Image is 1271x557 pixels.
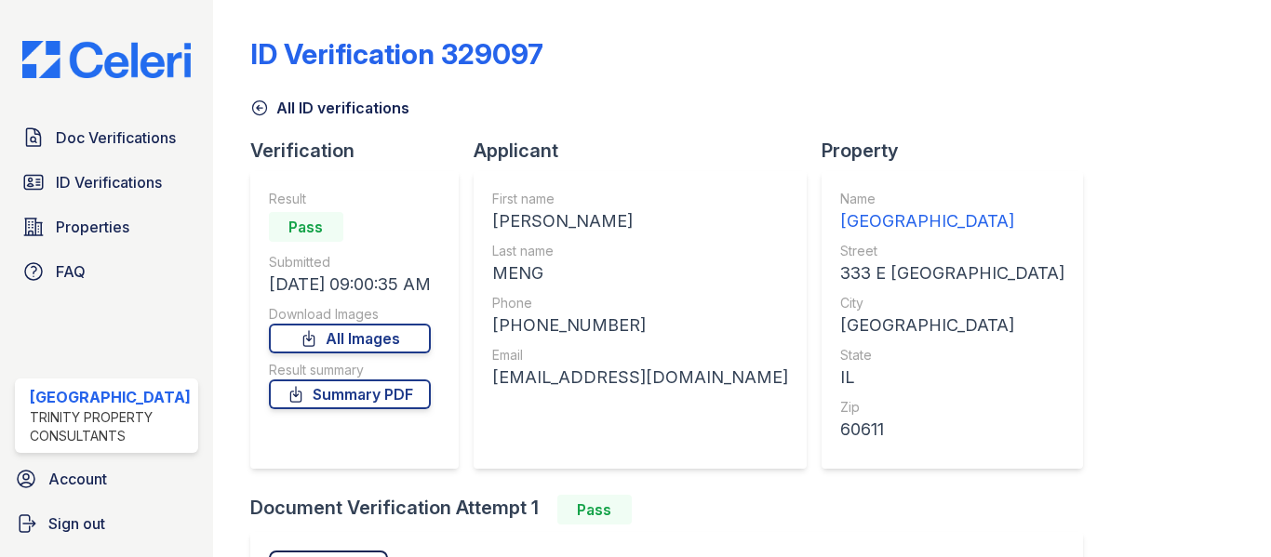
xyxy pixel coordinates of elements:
a: Doc Verifications [15,119,198,156]
div: 333 E [GEOGRAPHIC_DATA] [840,260,1064,286]
div: MENG [492,260,788,286]
a: Name [GEOGRAPHIC_DATA] [840,190,1064,234]
div: Pass [557,495,632,524]
span: FAQ [56,260,86,283]
a: All Images [269,324,431,353]
div: [GEOGRAPHIC_DATA] [840,312,1064,338]
div: Result [269,190,431,208]
div: Property [822,138,1098,164]
a: ID Verifications [15,164,198,201]
div: Download Images [269,305,431,324]
div: ID Verification 329097 [250,37,543,71]
div: [PERSON_NAME] [492,208,788,234]
div: [DATE] 09:00:35 AM [269,272,431,298]
div: Name [840,190,1064,208]
a: Summary PDF [269,379,431,409]
img: CE_Logo_Blue-a8612792a0a2168367f1c8372b55b34899dd931a85d93a1a3d3e32e68fde9ad4.png [7,41,206,79]
div: Submitted [269,253,431,272]
div: Phone [492,294,788,312]
div: [GEOGRAPHIC_DATA] [840,208,1064,234]
a: Sign out [7,505,206,542]
a: Account [7,460,206,497]
a: All ID verifications [250,97,409,119]
div: Document Verification Attempt 1 [250,495,1098,524]
span: ID Verifications [56,171,162,193]
span: Doc Verifications [56,126,176,149]
div: IL [840,365,1064,391]
a: FAQ [15,253,198,290]
a: Properties [15,208,198,245]
div: Result summary [269,361,431,379]
div: State [840,346,1064,365]
div: 60611 [840,417,1064,443]
span: Properties [56,216,129,238]
div: Last name [492,242,788,260]
span: Account [48,468,107,490]
span: Sign out [48,512,105,535]
div: Zip [840,398,1064,417]
div: [PHONE_NUMBER] [492,312,788,338]
div: Email [492,346,788,365]
div: City [840,294,1064,312]
div: Street [840,242,1064,260]
div: First name [492,190,788,208]
div: Trinity Property Consultants [30,408,191,445]
div: Pass [269,212,343,242]
div: [EMAIL_ADDRESS][DOMAIN_NAME] [492,365,788,391]
div: Verification [250,138,474,164]
div: [GEOGRAPHIC_DATA] [30,386,191,408]
div: Applicant [474,138,822,164]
